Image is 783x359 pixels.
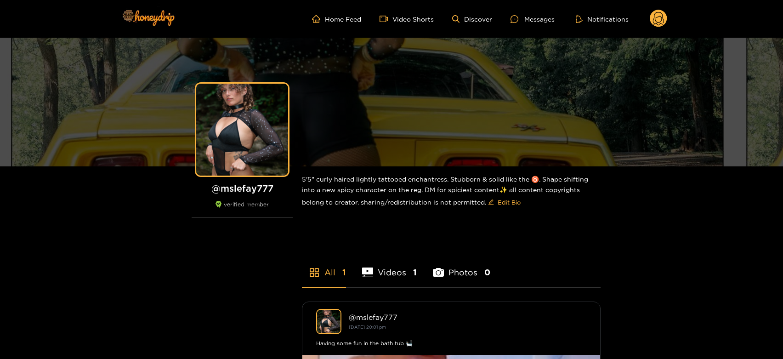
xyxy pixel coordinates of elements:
span: 1 [413,267,417,278]
button: Notifications [573,14,631,23]
span: appstore [309,267,320,278]
span: edit [488,199,494,206]
div: Messages [511,14,555,24]
small: [DATE] 20:01 pm [349,325,386,330]
button: editEdit Bio [486,195,522,210]
span: 1 [342,267,346,278]
div: verified member [192,201,293,218]
span: video-camera [380,15,392,23]
div: @ mslefay777 [349,313,586,321]
div: 5'5" curly haired lightly tattooed enchantress. Stubborn & solid like the ♉️. Shape shifting into... [302,166,601,217]
span: Edit Bio [498,198,521,207]
a: Discover [452,15,492,23]
li: All [302,246,346,287]
span: home [312,15,325,23]
li: Photos [433,246,490,287]
a: Video Shorts [380,15,434,23]
h1: @ mslefay777 [192,182,293,194]
div: Having some fun in the bath tub 🛀🏽 [316,339,586,348]
span: 0 [484,267,490,278]
img: mslefay777 [316,309,341,334]
li: Videos [362,246,417,287]
a: Home Feed [312,15,361,23]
